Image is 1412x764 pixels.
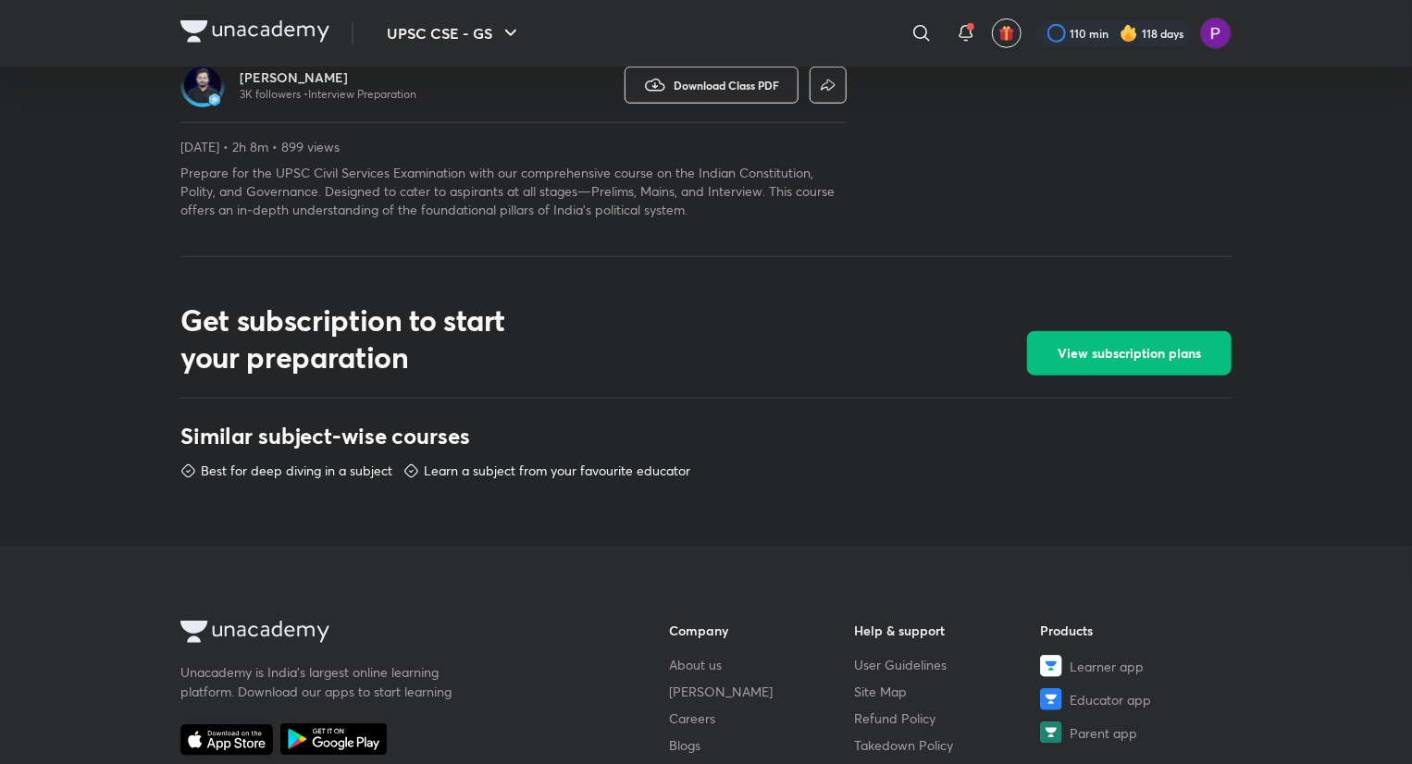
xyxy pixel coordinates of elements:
button: Download Class PDF [625,67,799,104]
a: Company Logo [180,621,610,647]
span: Careers [669,709,715,728]
img: Learner app [1040,655,1062,677]
h6: Company [669,621,855,640]
span: Learner app [1070,657,1144,676]
a: About us [669,655,855,674]
a: [PERSON_NAME] [240,68,416,87]
p: Best for deep diving in a subject [201,462,392,480]
a: Takedown Policy [855,735,1041,755]
img: Company Logo [180,621,329,643]
span: Download Class PDF [674,78,779,92]
h3: Similar subject-wise courses [180,421,1232,450]
a: Educator app [1040,688,1226,710]
a: Blogs [669,735,855,755]
p: 3K followers • Interview Preparation [240,87,416,102]
a: Careers [669,709,855,728]
h6: Products [1040,621,1226,640]
img: Preeti Pandey [1200,18,1232,49]
a: Learner app [1040,655,1226,677]
img: Avatar [184,67,221,104]
a: Site Map [855,682,1041,701]
a: [PERSON_NAME] [669,682,855,701]
p: [DATE] • 2h 8m • 899 views [180,138,847,156]
a: User Guidelines [855,655,1041,674]
img: streak [1120,24,1138,43]
a: Parent app [1040,721,1226,744]
span: View subscription plans [1058,344,1201,363]
img: badge [208,93,221,106]
p: Prepare for the UPSC Civil Services Examination with our comprehensive course on the Indian Const... [180,164,847,219]
img: Company Logo [180,20,329,43]
button: View subscription plans [1027,331,1232,376]
img: Educator app [1040,688,1062,710]
p: Unacademy is India’s largest online learning platform. Download our apps to start learning [180,662,458,701]
img: Parent app [1040,721,1062,744]
a: Refund Policy [855,709,1041,728]
button: avatar [992,18,1022,48]
a: Avatarbadge [180,63,225,107]
span: Educator app [1070,690,1151,709]
span: Parent app [1070,723,1137,743]
p: Learn a subject from your favourite educator [424,462,690,480]
img: avatar [998,25,1015,42]
button: UPSC CSE - GS [376,15,533,52]
a: Company Logo [180,20,329,47]
h6: Help & support [855,621,1041,640]
h2: Get subscription to start your preparation [180,302,560,376]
